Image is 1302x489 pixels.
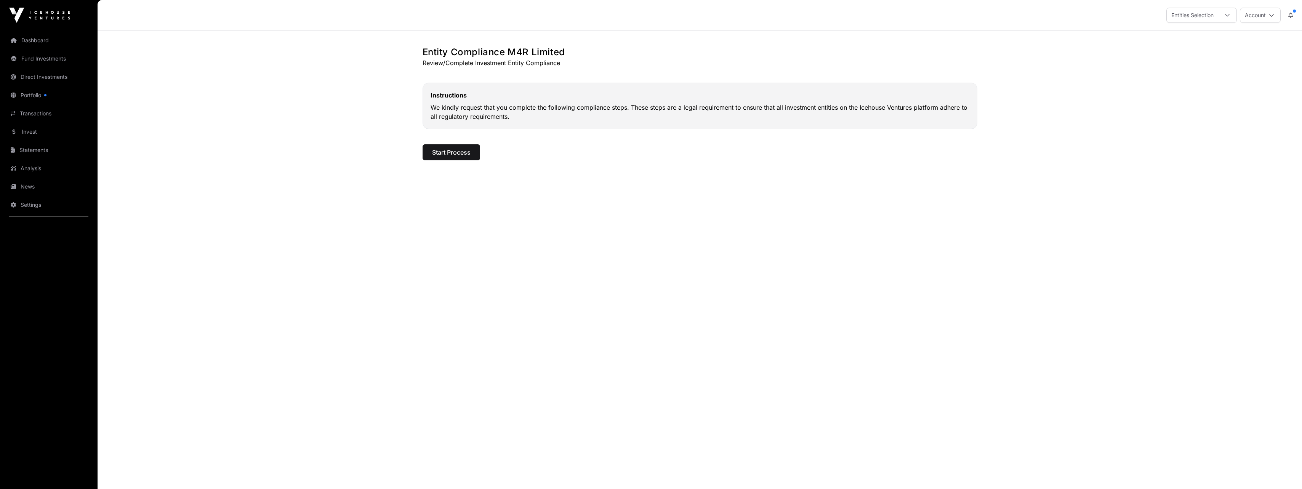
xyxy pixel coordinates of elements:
a: Portfolio [6,87,91,104]
a: Transactions [6,105,91,122]
a: Dashboard [6,32,91,49]
img: Icehouse Ventures Logo [9,8,70,23]
a: Direct Investments [6,69,91,85]
span: Start Process [432,148,471,157]
strong: Instructions [431,91,467,99]
button: Account [1240,8,1281,23]
a: Start Process [423,152,480,160]
p: We kindly request that you complete the following compliance steps. These steps are a legal requi... [431,103,969,121]
h1: Entity Compliance M4R Limited [423,46,977,58]
a: News [6,178,91,195]
button: Start Process [423,144,480,160]
a: Statements [6,142,91,158]
a: Fund Investments [6,50,91,67]
div: Entities Selection [1167,8,1218,22]
a: Analysis [6,160,91,177]
a: Invest [6,123,91,140]
p: Review/Complete Investment Entity Compliance [423,58,977,67]
a: Settings [6,197,91,213]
